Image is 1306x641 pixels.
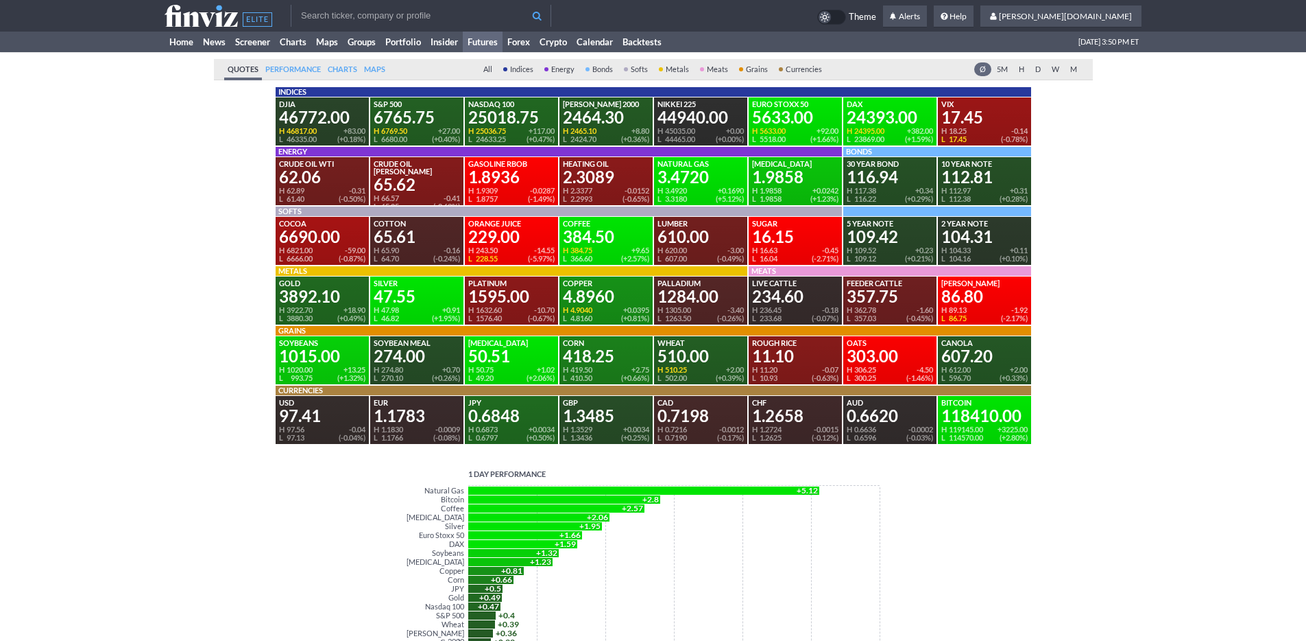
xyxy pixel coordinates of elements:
[563,288,649,305] div: 4.8960
[467,127,507,135] div: 25036.75
[752,314,757,323] span: L
[843,207,936,265] a: 5 Year Note109.42H 109.52L 109.12+0.23(+0.21%)
[847,288,933,305] div: 357.75
[657,229,744,245] div: 610.00
[279,100,365,108] div: DJIA
[938,207,1031,265] a: 2 Year Note104.31H 104.33L 104.16+0.11(+0.10%)
[572,32,618,52] a: Calendar
[468,246,474,255] span: H
[278,135,318,143] div: 46335.00
[468,127,474,135] span: H
[372,314,400,323] div: 46.82
[311,32,343,52] a: Maps
[467,135,507,143] div: 24633.25
[468,279,555,287] div: Platinum
[845,255,878,263] div: 109.12
[276,266,370,276] div: METALS
[847,255,851,263] span: L
[694,62,734,76] a: Meats
[535,32,572,52] a: Crypto
[465,147,558,205] a: Gasoline RBOB1.8936H 1.9309L 1.8757-0.0287(-1.49%)
[940,135,968,143] div: 17.45
[752,306,758,314] span: H
[812,306,838,323] div: -0.18 ( -0.07% )
[465,87,558,145] a: Nasdaq 10025018.75H 25036.75L 24633.25+117.00(+0.47%)
[752,135,757,143] span: L
[847,169,933,185] div: 116.94
[621,127,649,143] div: +8.80 ( +0.36% )
[279,306,285,314] span: H
[279,314,284,323] span: L
[941,127,947,135] span: H
[279,187,285,195] span: H
[847,160,933,167] div: 30 Year Bond
[468,100,555,108] div: Nasdaq 100
[498,62,539,76] a: Indices
[467,255,499,263] div: 228.55
[465,207,558,265] a: Orange Juice229.00H 243.50L 228.55-14.55(-5.97%)
[991,62,1013,76] a: 5M
[1030,62,1046,76] a: D
[940,306,968,314] div: 89.13
[717,306,744,323] div: -3.40 ( -0.26% )
[337,127,365,143] div: +83.00 ( +0.18% )
[941,279,1028,287] div: [PERSON_NAME]
[278,127,318,135] div: 46817.00
[654,207,747,265] a: Lumber610.00H 620.00L 607.00-3.00(-0.49%)
[374,194,379,202] span: H
[275,32,311,52] a: Charts
[847,229,933,245] div: 109.42
[654,147,747,205] a: Natural Gas3.4720H 3.4920L 3.3180+0.1690(+5.12%)
[657,100,744,108] div: Nikkei 225
[656,187,688,195] div: 3.4920
[374,220,460,227] div: Cotton
[1001,127,1028,143] div: -0.14 ( -0.78% )
[845,187,878,195] div: 117.38
[374,100,460,108] div: S&P 500
[980,65,986,73] span: Ø
[657,109,744,126] div: 44940.00
[361,59,389,80] a: Maps
[657,160,744,167] div: Natural Gas
[372,127,409,135] div: 6769.50
[751,187,783,195] div: 1.9858
[751,127,787,135] div: 5633.00
[657,288,744,305] div: 1284.00
[657,220,744,227] div: Lumber
[657,195,662,203] span: L
[339,187,365,203] div: -0.31 ( -0.50% )
[372,135,409,143] div: 6680.00
[657,246,663,255] span: H
[372,306,400,314] div: 47.98
[752,288,838,305] div: 234.60
[773,62,827,76] a: Currencies
[561,195,594,203] div: 2.2993
[374,109,460,126] div: 6765.75
[657,135,662,143] span: L
[938,147,1031,205] a: 10 Year Note112.81H 112.97L 112.38+0.31(+0.28%)
[941,229,1028,245] div: 104.31
[465,266,558,325] a: Platinum1595.00H 1632.60L 1576.40-10.70(-0.67%)
[468,314,473,323] span: L
[812,246,838,263] div: -0.45 ( -2.71% )
[905,127,933,143] div: +382.00 ( +1.59% )
[847,314,851,323] span: L
[563,314,568,323] span: L
[372,194,400,202] div: 66.57
[940,195,972,203] div: 112.38
[559,147,653,205] a: Heating Oil2.3089H 2.3377L 2.2993-0.0152(-0.65%)
[934,5,974,27] a: Help
[561,255,594,263] div: 366.60
[563,169,649,185] div: 2.3089
[941,255,946,263] span: L
[847,246,852,255] span: H
[291,5,551,27] input: Search ticker, company or profile
[279,127,285,135] span: H
[1001,306,1028,323] div: -1.92 ( -2.17% )
[468,229,555,245] div: 229.00
[279,279,365,287] div: Gold
[198,32,230,52] a: News
[749,87,842,145] a: Euro Stoxx 505633.00H 5633.00L 5518.00+92.00(+1.66%)
[843,266,936,325] a: Feeder Cattle357.75H 362.78L 357.03-1.60(-0.45%)
[843,147,936,205] a: BONDS30 Year Bond116.94H 117.38L 116.22+0.34(+0.29%)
